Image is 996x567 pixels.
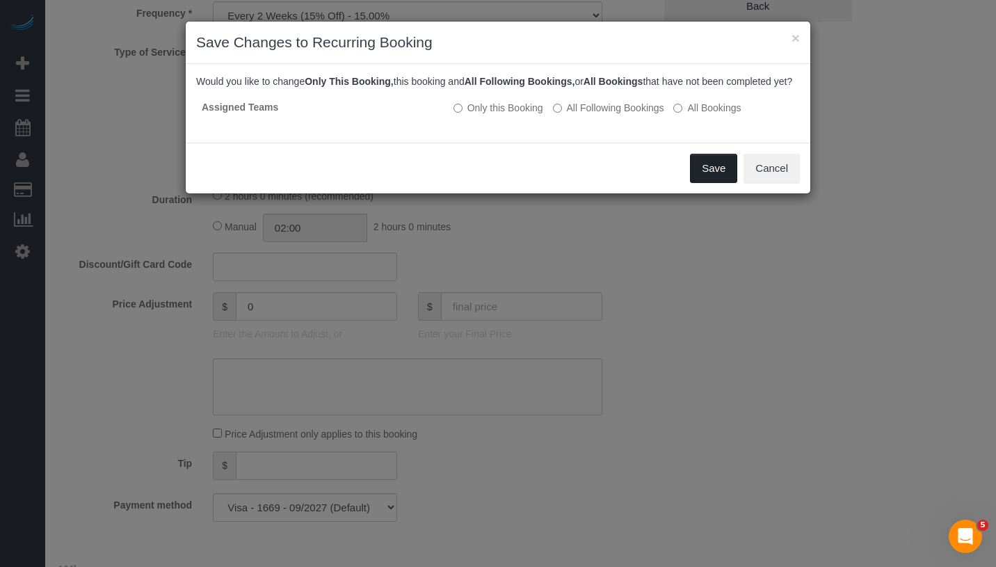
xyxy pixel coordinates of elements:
span: 5 [977,520,988,531]
button: Cancel [744,154,800,183]
b: All Bookings [584,76,643,87]
p: Would you like to change this booking and or that have not been completed yet? [196,74,800,88]
input: All Bookings [673,104,682,113]
b: Only This Booking, [305,76,394,87]
b: All Following Bookings, [465,76,575,87]
button: Save [690,154,737,183]
label: All other bookings in the series will remain the same. [453,101,543,115]
iframe: Intercom live chat [949,520,982,553]
button: × [792,31,800,45]
label: This and all the bookings after it will be changed. [553,101,664,115]
strong: Assigned Teams [202,102,278,113]
input: All Following Bookings [553,104,562,113]
input: Only this Booking [453,104,463,113]
h3: Save Changes to Recurring Booking [196,32,800,53]
label: All bookings that have not been completed yet will be changed. [673,101,741,115]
